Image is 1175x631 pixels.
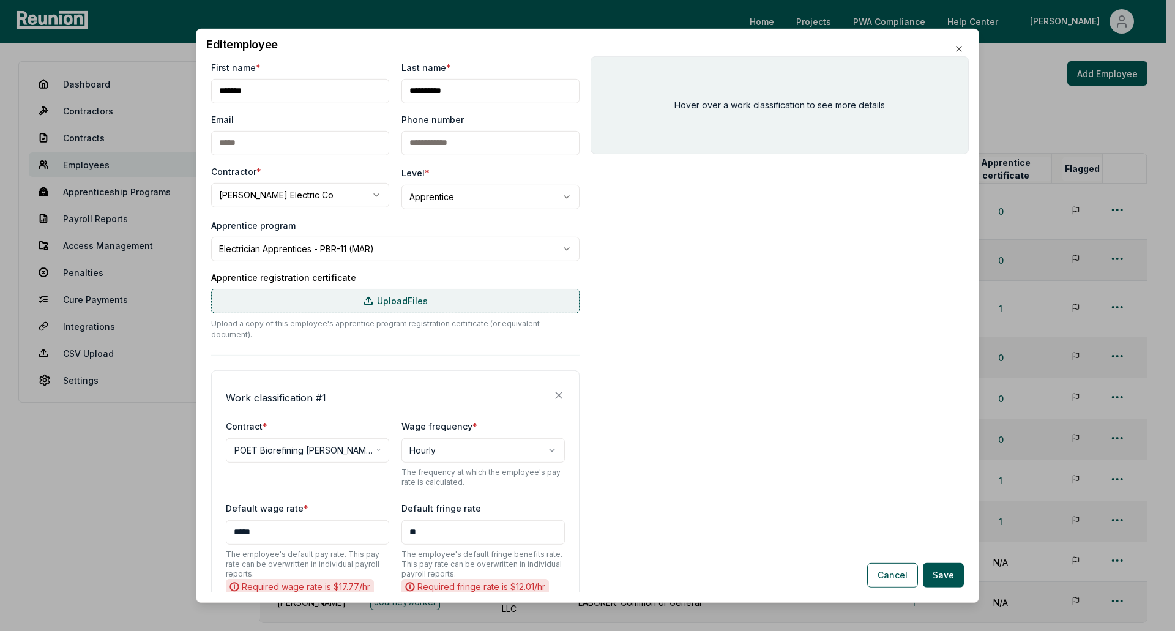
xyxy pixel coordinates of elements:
[211,288,580,313] label: Upload Files
[401,61,451,73] label: Last name
[206,39,969,50] h2: Edit employee
[211,113,234,125] label: Email
[211,218,296,231] label: Apprentice program
[401,502,481,513] label: Default fringe rate
[923,563,964,588] button: Save
[401,467,565,487] p: The frequency at which the employee's pay rate is calculated.
[226,390,326,405] h4: Work classification # 1
[867,563,918,588] button: Cancel
[211,165,261,177] label: Contractor
[211,61,261,73] label: First name
[401,167,430,177] label: Level
[674,99,885,111] p: Hover over a work classification to see more details
[211,271,580,283] label: Apprentice registration certificate
[211,318,580,340] p: Upload a copy of this employee's apprentice program registration certificate (or equivalent docum...
[226,578,374,594] div: Required wage rate is $ 17.77 /hr
[226,420,267,431] label: Contract
[401,420,477,431] label: Wage frequency
[401,113,464,125] label: Phone number
[401,578,549,594] div: Required fringe rate is $ 12.01 /hr
[226,502,308,513] label: Default wage rate
[226,549,389,578] p: The employee's default pay rate. This pay rate can be overwritten in individual payroll reports.
[401,549,565,578] p: The employee's default fringe benefits rate. This pay rate can be overwritten in individual payro...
